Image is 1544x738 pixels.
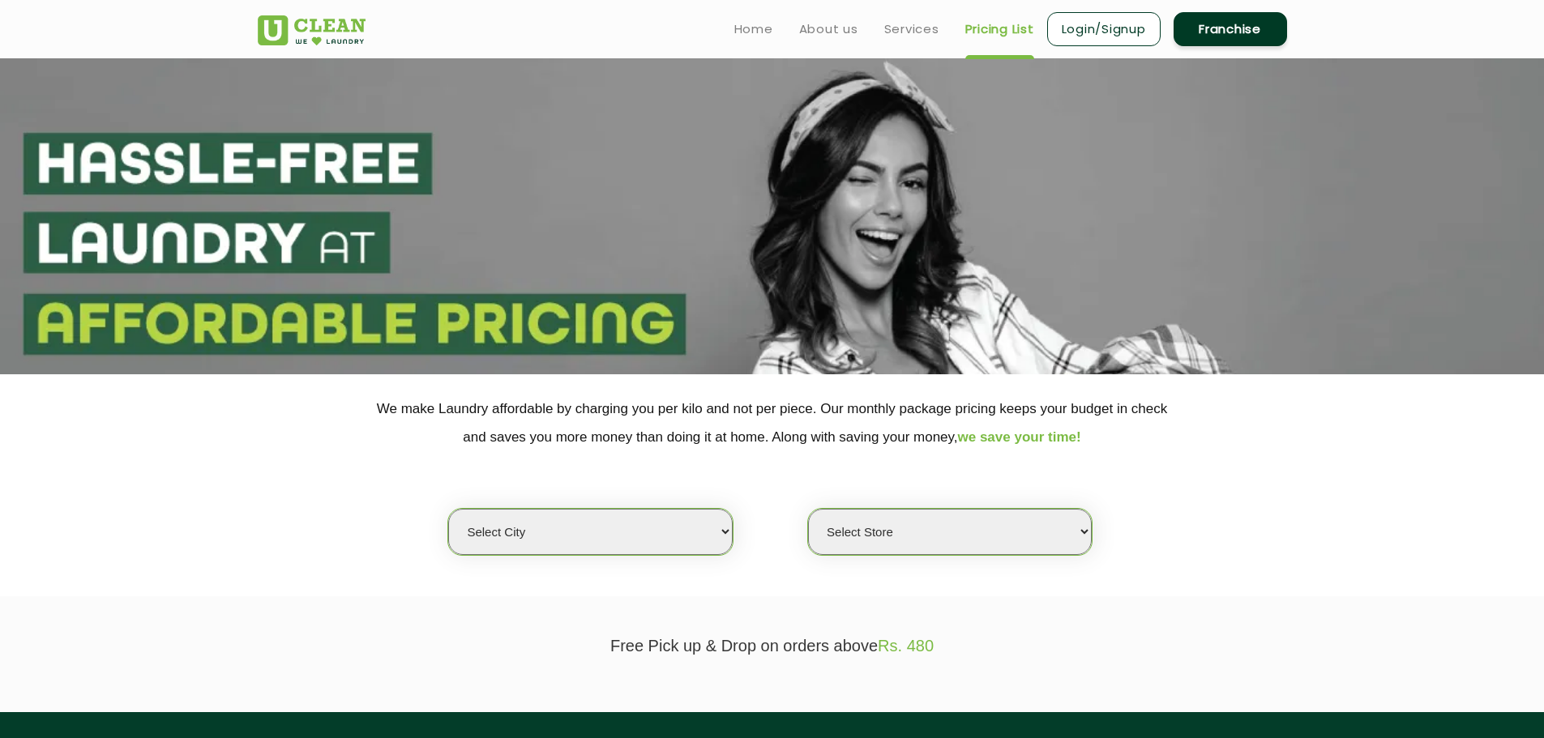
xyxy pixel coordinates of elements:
[884,19,939,39] a: Services
[1174,12,1287,46] a: Franchise
[1047,12,1161,46] a: Login/Signup
[958,429,1081,445] span: we save your time!
[965,19,1034,39] a: Pricing List
[258,637,1287,655] p: Free Pick up & Drop on orders above
[799,19,858,39] a: About us
[258,15,366,45] img: UClean Laundry and Dry Cleaning
[734,19,773,39] a: Home
[878,637,934,655] span: Rs. 480
[258,395,1287,451] p: We make Laundry affordable by charging you per kilo and not per piece. Our monthly package pricin...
